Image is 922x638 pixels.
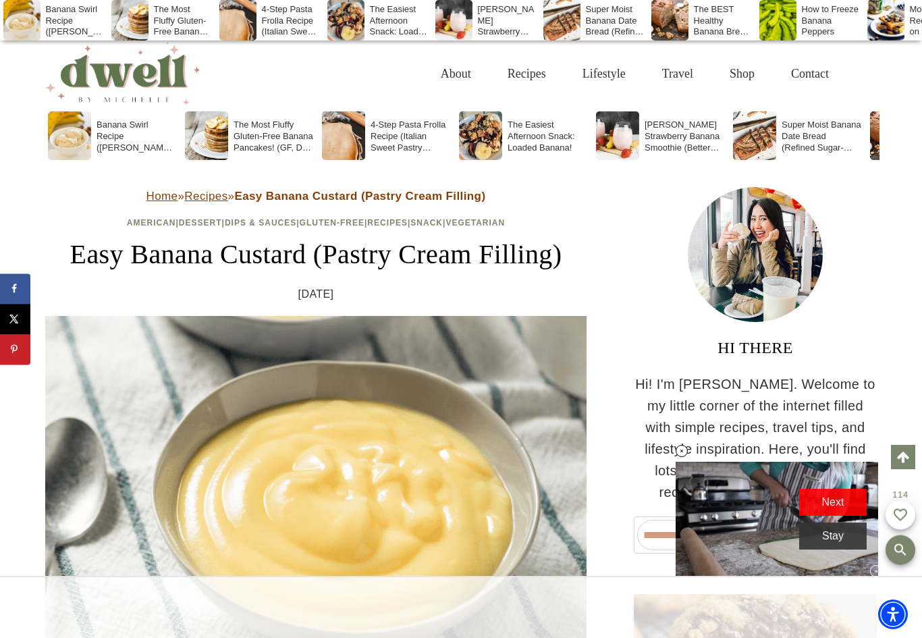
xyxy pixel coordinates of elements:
a: Contact [773,52,847,96]
strong: Easy Banana Custard (Pastry Cream Filling) [234,190,485,203]
a: Snack [410,218,443,228]
a: Home [146,190,178,203]
a: Recipes [367,218,408,228]
img: DWELL by michelle [45,43,200,105]
a: Gluten-Free [300,218,364,228]
a: Shop [711,52,773,96]
span: » » [146,190,486,203]
a: Lifestyle [564,52,644,96]
iframe: Advertisement [654,135,857,540]
a: American [127,218,176,228]
a: Dessert [179,218,222,228]
a: About [423,52,489,96]
a: Dips & Sauces [225,218,296,228]
h5: FEATURED [634,567,877,581]
div: Accessibility Menu [878,600,908,629]
a: Vegetarian [445,218,505,228]
a: Travel [644,52,711,96]
a: Recipes [489,52,564,96]
iframe: Advertisement [134,577,788,638]
span: stay [822,530,844,541]
a: Recipes [184,190,227,203]
span: next [822,496,844,508]
a: Scroll to top [891,445,915,469]
span: | | | | | | [127,218,505,228]
time: [DATE] [298,286,334,303]
nav: Primary Navigation [423,52,847,96]
h1: Easy Banana Custard (Pastry Cream Filling) [45,234,587,275]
